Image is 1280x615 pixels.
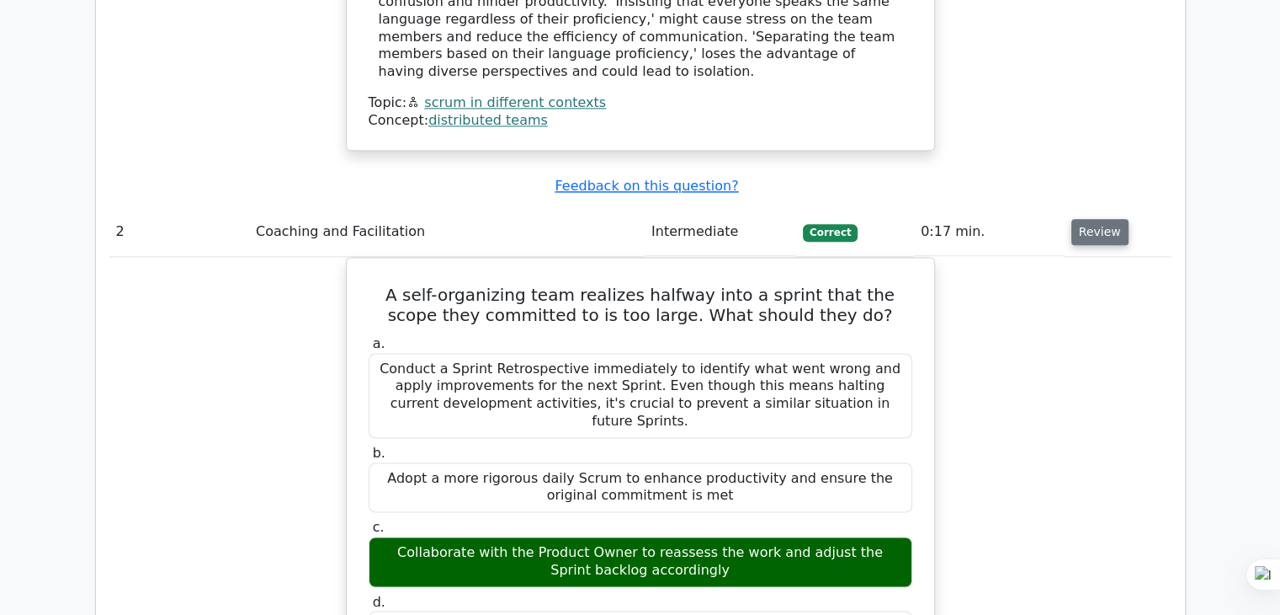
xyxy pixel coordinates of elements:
[369,112,912,130] div: Concept:
[369,353,912,438] div: Conduct a Sprint Retrospective immediately to identify what went wrong and apply improvements for...
[555,178,738,194] a: Feedback on this question?
[645,208,796,256] td: Intermediate
[803,224,858,241] span: Correct
[373,519,385,535] span: c.
[424,94,606,110] a: scrum in different contexts
[1071,219,1129,245] button: Review
[367,285,914,325] h5: A self-organizing team realizes halfway into a sprint that the scope they committed to is too lar...
[369,463,912,513] div: Adopt a more rigorous daily Scrum to enhance productivity and ensure the original commitment is met
[249,208,645,256] td: Coaching and Facilitation
[109,208,249,256] td: 2
[373,335,385,351] span: a.
[373,594,385,610] span: d.
[369,537,912,587] div: Collaborate with the Product Owner to reassess the work and adjust the Sprint backlog accordingly
[428,112,548,128] a: distributed teams
[373,445,385,461] span: b.
[369,94,912,112] div: Topic:
[914,208,1065,256] td: 0:17 min.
